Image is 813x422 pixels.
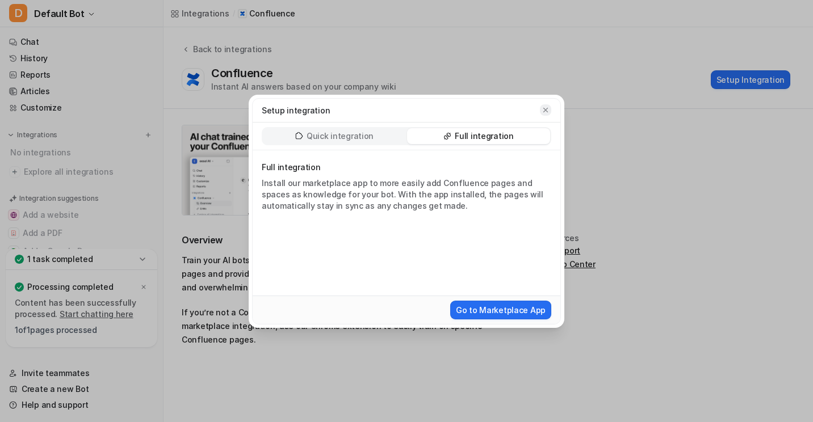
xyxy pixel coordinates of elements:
p: Quick integration [307,130,374,142]
p: Full integration [455,130,514,142]
div: Install our marketplace app to more easily add Confluence pages and spaces as knowledge for your ... [262,178,551,212]
p: Full integration [262,162,551,173]
button: Go to Marketplace App [450,301,551,319]
p: Setup integration [262,104,330,116]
